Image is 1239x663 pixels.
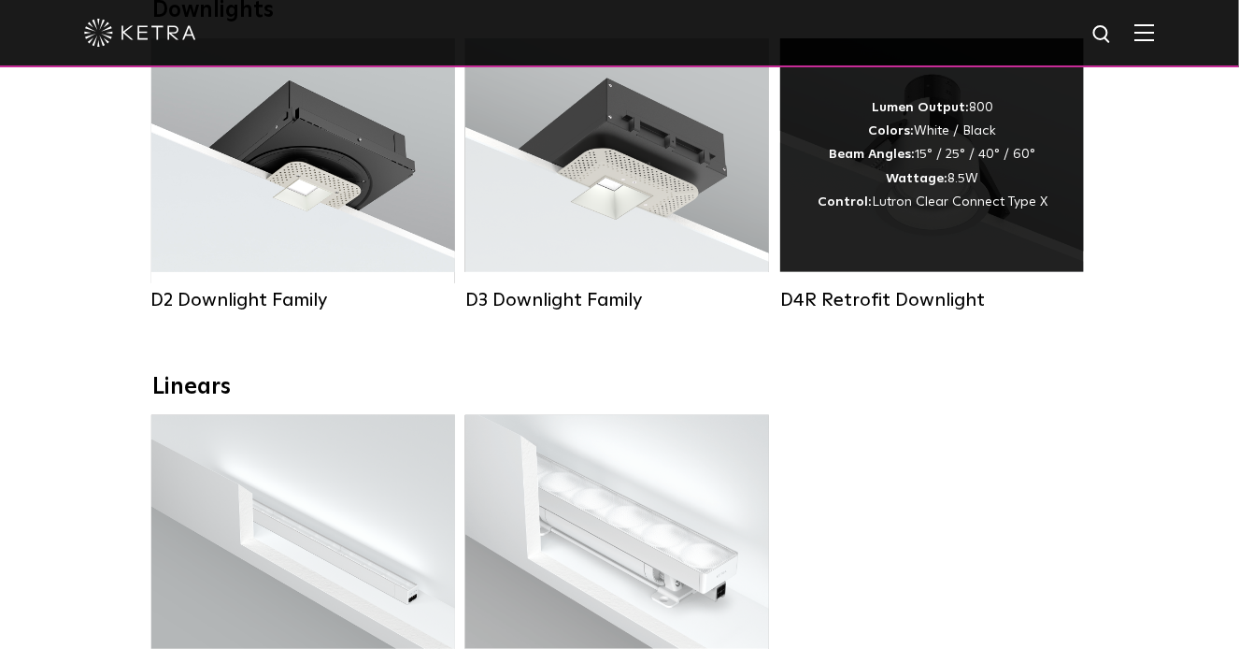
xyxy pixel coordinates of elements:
[1134,23,1155,41] img: Hamburger%20Nav.svg
[818,96,1047,214] div: 800 White / Black 15° / 25° / 40° / 60° 8.5W
[780,38,1084,311] a: D4R Retrofit Downlight Lumen Output:800Colors:White / BlackBeam Angles:15° / 25° / 40° / 60°Watta...
[152,374,1087,401] div: Linears
[872,195,1047,209] span: Lutron Clear Connect Type X
[886,172,947,185] strong: Wattage:
[829,148,915,161] strong: Beam Angles:
[84,19,196,47] img: ketra-logo-2019-white
[780,289,1084,311] div: D4R Retrofit Downlight
[868,124,914,137] strong: Colors:
[151,38,455,311] a: D2 Downlight Family Lumen Output:1200Colors:White / Black / Gloss Black / Silver / Bronze / Silve...
[818,195,872,209] strong: Control:
[872,101,969,114] strong: Lumen Output:
[465,289,769,311] div: D3 Downlight Family
[1091,23,1115,47] img: search icon
[465,38,769,311] a: D3 Downlight Family Lumen Output:700 / 900 / 1100Colors:White / Black / Silver / Bronze / Paintab...
[151,289,455,311] div: D2 Downlight Family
